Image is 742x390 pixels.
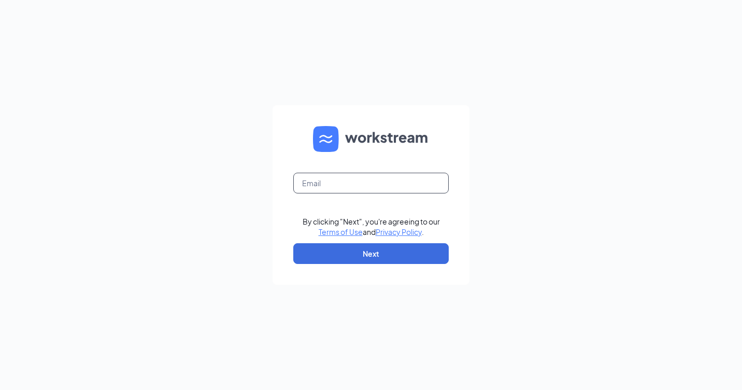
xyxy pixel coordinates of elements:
img: WS logo and Workstream text [313,126,429,152]
a: Privacy Policy [376,227,422,236]
button: Next [293,243,449,264]
input: Email [293,173,449,193]
a: Terms of Use [319,227,363,236]
div: By clicking "Next", you're agreeing to our and . [303,216,440,237]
